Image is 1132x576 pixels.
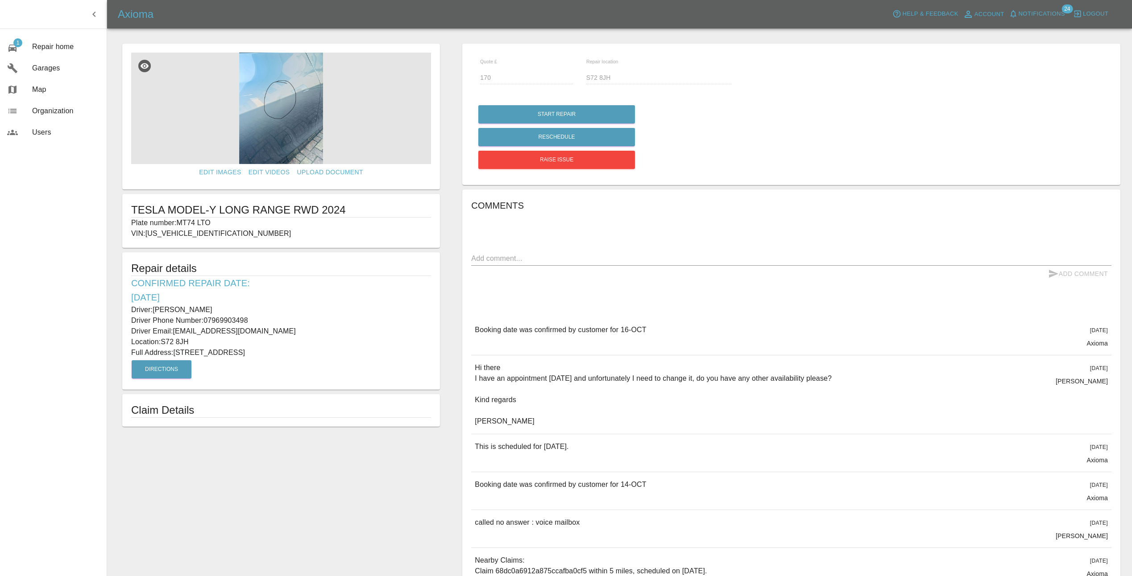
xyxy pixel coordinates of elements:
span: [DATE] [1090,365,1108,371]
button: Reschedule [478,128,635,146]
span: Organization [32,106,100,116]
button: Help & Feedback [890,7,960,21]
p: Axioma [1086,494,1108,502]
span: Help & Feedback [902,9,958,19]
span: Users [32,127,100,138]
span: 24 [1062,4,1073,13]
a: Upload Document [294,164,367,181]
p: Plate number: MT74 LTO [131,218,431,228]
span: Logout [1083,9,1108,19]
button: Notifications [1007,7,1067,21]
p: Location: S72 8JH [131,337,431,347]
p: called no answer : voice mailbox [475,517,580,528]
a: Account [961,7,1007,21]
p: [PERSON_NAME] [1056,531,1108,540]
span: [DATE] [1090,327,1108,333]
p: This is scheduled for [DATE]. [475,441,568,452]
span: Notifications [1019,9,1065,19]
h1: Claim Details [131,403,431,417]
p: Driver Email: [EMAIL_ADDRESS][DOMAIN_NAME] [131,326,431,337]
span: 1 [13,38,22,47]
button: Logout [1071,7,1111,21]
span: Garages [32,63,100,74]
p: Booking date was confirmed by customer for 14-OCT [475,479,646,490]
span: Account [974,9,1004,20]
p: VIN: [US_VEHICLE_IDENTIFICATION_NUMBER] [131,228,431,239]
p: Axioma [1086,456,1108,465]
button: Start Repair [478,105,635,123]
span: [DATE] [1090,558,1108,564]
p: Driver Phone Number: 07969903498 [131,315,431,326]
span: Quote £ [480,59,497,64]
span: [DATE] [1090,444,1108,450]
p: Full Address: [STREET_ADDRESS] [131,347,431,358]
p: [PERSON_NAME] [1056,377,1108,386]
span: [DATE] [1090,482,1108,488]
a: Edit Videos [245,164,294,181]
span: [DATE] [1090,520,1108,526]
span: Repair location [586,59,618,64]
p: Booking date was confirmed by customer for 16-OCT [475,325,646,335]
img: f987c28b-2d11-4f1a-9875-ec857b3dee50 [131,53,431,164]
span: Map [32,84,100,95]
p: Axioma [1086,339,1108,348]
h5: Repair details [131,261,431,276]
h5: Axioma [118,7,153,21]
button: Directions [132,360,191,379]
a: Edit Images [195,164,245,181]
span: Repair home [32,41,100,52]
h6: Comments [471,198,1111,213]
p: Driver: [PERSON_NAME] [131,304,431,315]
h1: TESLA MODEL-Y LONG RANGE RWD 2024 [131,203,431,217]
h6: Confirmed Repair Date: [DATE] [131,276,431,304]
button: Raise issue [478,151,635,169]
p: Hi there I have an appointment [DATE] and unfortunately I need to change it, do you have any othe... [475,362,832,427]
